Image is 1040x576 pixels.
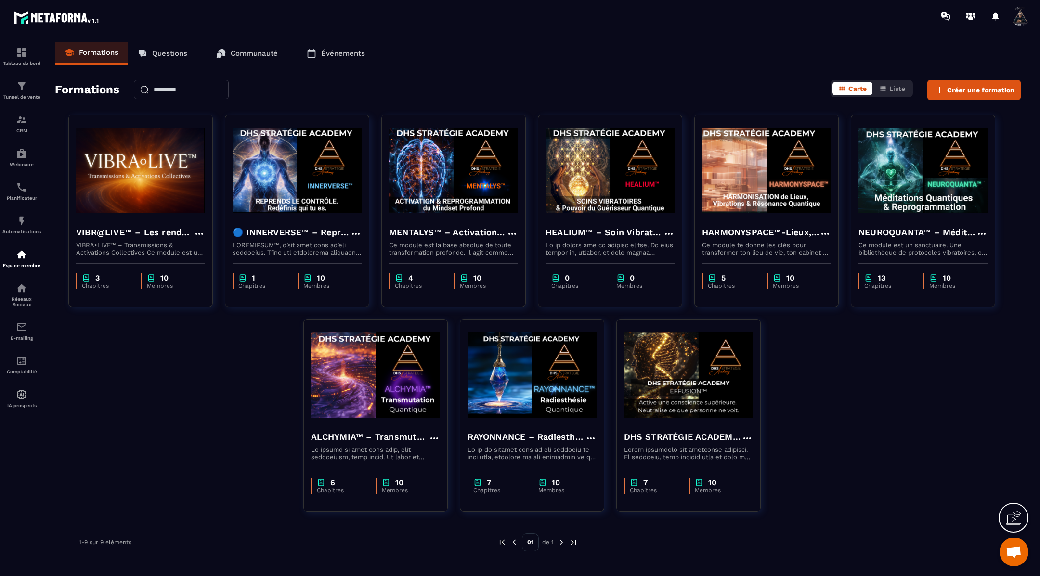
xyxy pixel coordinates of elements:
[2,348,41,382] a: accountantaccountantComptabilité
[381,115,538,319] a: formation-backgroundMENTALYS™ – Activation & Reprogrammation du Mindset ProfondCe module est la b...
[95,273,100,282] p: 3
[624,430,741,444] h4: DHS STRATÉGIE ACADEMY™ – EFFUSION
[152,49,187,58] p: Questions
[858,242,988,256] p: Ce module est un sanctuaire. Une bibliothèque de protocoles vibratoires, où chaque méditation agi...
[624,327,753,423] img: formation-background
[522,533,539,551] p: 01
[624,446,753,461] p: Lorem ipsumdolo sit ametconse adipisci. El seddoeiu, temp incidid utla et dolo ma aliqu enimadmi ...
[55,42,128,65] a: Formations
[16,80,27,92] img: formation
[546,226,663,239] h4: HEALIUM™ – Soin Vibratoire & Pouvoir du Guérisseur Quantique
[317,487,366,494] p: Chapitres
[708,282,757,289] p: Chapitres
[546,122,675,218] img: formation-background
[889,85,905,92] span: Liste
[76,122,205,218] img: formation-background
[16,215,27,227] img: automations
[943,273,951,282] p: 10
[929,282,978,289] p: Membres
[694,115,851,319] a: formation-backgroundHARMONYSPACE™-Lieux, Vibrations & Résonance QuantiqueCe module te donne les ...
[16,114,27,126] img: formation
[330,478,335,487] p: 6
[2,141,41,174] a: automationsautomationsWebinaire
[460,319,616,524] a: formation-backgroundRAYONNANCE – Radiesthésie Quantique™ - DHS Strategie AcademyLo ip do sitamet ...
[468,327,597,423] img: formation-background
[303,273,312,282] img: chapter
[128,42,197,65] a: Questions
[773,282,821,289] p: Membres
[238,282,288,289] p: Chapitres
[708,478,716,487] p: 10
[551,282,601,289] p: Chapitres
[538,115,694,319] a: formation-backgroundHEALIUM™ – Soin Vibratoire & Pouvoir du Guérisseur QuantiqueLo ip dolors ame ...
[76,242,205,256] p: VIBRA•LIVE™ – Transmissions & Activations Collectives Ce module est un espace vivant. [PERSON_NAM...
[68,115,225,319] a: formation-backgroundVIBR@LIVE™ – Les rendez-vous d’intégration vivanteVIBRA•LIVE™ – Transmissions...
[702,242,831,256] p: Ce module te donne les clés pour transformer ton lieu de vie, ton cabinet ou ton entreprise en un...
[786,273,794,282] p: 10
[848,85,867,92] span: Carte
[55,80,119,100] h2: Formations
[408,273,413,282] p: 4
[2,369,41,374] p: Comptabilité
[616,319,773,524] a: formation-backgroundDHS STRATÉGIE ACADEMY™ – EFFUSIONLorem ipsumdolo sit ametconse adipisci. El s...
[395,478,403,487] p: 10
[311,430,429,444] h4: ALCHYMIA™ – Transmutation Quantique
[858,226,976,239] h4: NEUROQUANTA™ – Méditations Quantiques de Reprogrammation
[929,273,938,282] img: chapter
[630,487,679,494] p: Chapitres
[487,478,491,487] p: 7
[2,208,41,242] a: automationsautomationsAutomatisations
[2,61,41,66] p: Tableau de bord
[864,282,914,289] p: Chapitres
[473,478,482,487] img: chapter
[382,487,430,494] p: Membres
[702,122,831,218] img: formation-background
[231,49,278,58] p: Communauté
[643,478,648,487] p: 7
[233,122,362,218] img: formation-background
[695,487,743,494] p: Membres
[303,319,460,524] a: formation-backgroundALCHYMIA™ – Transmutation QuantiqueLo ipsumd si amet cons adip, elit seddoeiu...
[2,128,41,133] p: CRM
[851,115,1007,319] a: formation-backgroundNEUROQUANTA™ – Méditations Quantiques de ReprogrammationCe module est un sanc...
[557,538,566,547] img: next
[832,82,872,95] button: Carte
[2,403,41,408] p: IA prospects
[79,539,131,546] p: 1-9 sur 9 éléments
[2,174,41,208] a: schedulerschedulerPlanificateur
[873,82,911,95] button: Liste
[538,487,587,494] p: Membres
[389,226,507,239] h4: MENTALYS™ – Activation & Reprogrammation du Mindset Profond
[79,48,118,57] p: Formations
[473,273,481,282] p: 10
[2,335,41,341] p: E-mailing
[389,242,518,256] p: Ce module est la base absolue de toute transformation profonde. Il agit comme une activation du n...
[538,478,547,487] img: chapter
[546,242,675,256] p: Lo ip dolors ame co adipisc elitse. Do eius tempor in, utlabor, et dolo magnaa enimadmin veniamqu...
[2,107,41,141] a: formationformationCRM
[630,273,635,282] p: 0
[233,226,350,239] h4: 🔵 INNERVERSE™ – Reprogrammation Quantique & Activation du Soi Réel
[695,478,703,487] img: chapter
[252,273,255,282] p: 1
[552,478,560,487] p: 10
[225,115,381,319] a: formation-background🔵 INNERVERSE™ – Reprogrammation Quantique & Activation du Soi RéelLOREMIPSUM™...
[773,273,781,282] img: chapter
[565,273,570,282] p: 0
[858,122,988,218] img: formation-background
[2,229,41,234] p: Automatisations
[16,282,27,294] img: social-network
[2,263,41,268] p: Espace membre
[16,321,27,333] img: email
[207,42,287,65] a: Communauté
[616,273,625,282] img: chapter
[303,282,352,289] p: Membres
[16,47,27,58] img: formation
[2,275,41,314] a: social-networksocial-networkRéseaux Sociaux
[395,273,403,282] img: chapter
[233,242,362,256] p: LOREMIPSUM™, d’sit amet cons ad’eli seddoeius. T’inc utl etdolorema aliquaeni ad minimveniamqui n...
[460,282,508,289] p: Membres
[947,85,1014,95] span: Créer une formation
[569,538,578,547] img: next
[864,273,873,282] img: chapter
